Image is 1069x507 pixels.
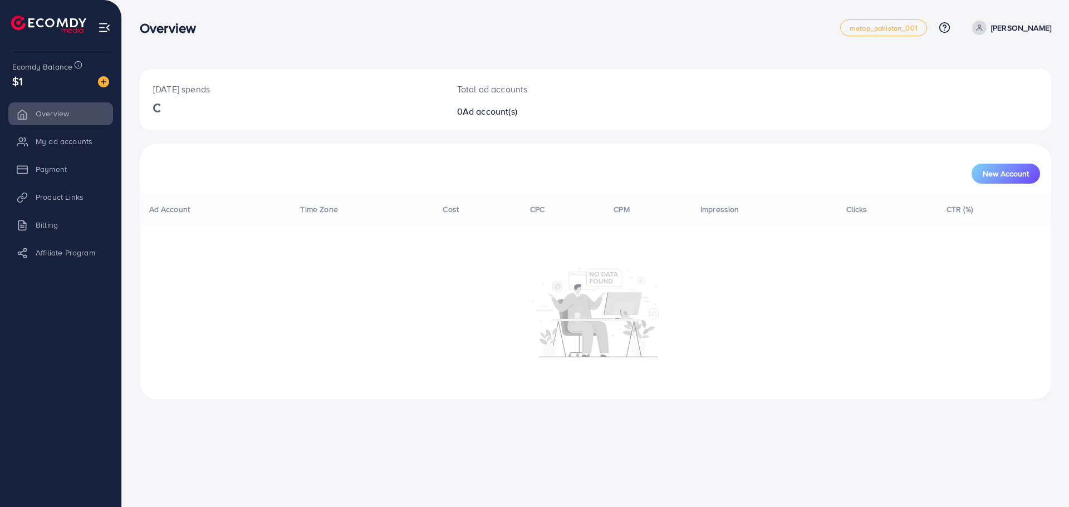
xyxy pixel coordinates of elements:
p: [PERSON_NAME] [991,21,1051,35]
img: logo [11,16,86,33]
img: menu [98,21,111,34]
a: metap_pakistan_001 [840,19,927,36]
img: image [98,76,109,87]
p: [DATE] spends [153,82,430,96]
h3: Overview [140,20,205,36]
span: Ecomdy Balance [12,61,72,72]
button: New Account [972,164,1040,184]
a: [PERSON_NAME] [968,21,1051,35]
span: $1 [12,73,23,89]
span: metap_pakistan_001 [850,24,918,32]
span: New Account [983,170,1029,178]
h2: 0 [457,106,658,117]
p: Total ad accounts [457,82,658,96]
span: Ad account(s) [463,105,517,117]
